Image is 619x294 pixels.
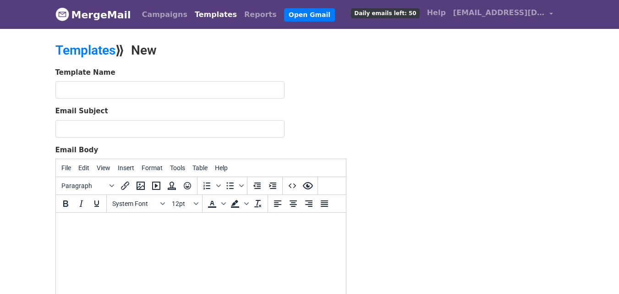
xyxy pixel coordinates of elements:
[117,178,133,194] button: Insert/edit link
[112,200,157,207] span: System Font
[172,200,192,207] span: 12pt
[133,178,148,194] button: Insert/edit image
[55,5,131,24] a: MergeMail
[453,7,545,18] span: [EMAIL_ADDRESS][DOMAIN_NAME]
[301,196,317,211] button: Align right
[73,196,89,211] button: Italic
[109,196,168,211] button: Fonts
[55,7,69,21] img: MergeMail logo
[89,196,104,211] button: Underline
[227,196,250,211] div: Background color
[138,6,191,24] a: Campaigns
[55,145,99,155] label: Email Body
[61,182,106,189] span: Paragraph
[317,196,332,211] button: Justify
[170,164,185,172] span: Tools
[199,178,222,194] div: Numbered list
[284,8,335,22] a: Open Gmail
[249,178,265,194] button: Decrease indent
[250,196,266,211] button: Clear formatting
[204,196,227,211] div: Text color
[191,6,241,24] a: Templates
[55,106,108,116] label: Email Subject
[55,67,115,78] label: Template Name
[97,164,110,172] span: View
[61,164,71,172] span: File
[192,164,208,172] span: Table
[58,196,73,211] button: Bold
[423,4,449,22] a: Help
[164,178,180,194] button: Insert template
[265,178,280,194] button: Increase indent
[55,43,115,58] a: Templates
[270,196,285,211] button: Align left
[222,178,245,194] div: Bullet list
[148,178,164,194] button: Insert/edit media
[300,178,316,194] button: Preview
[215,164,228,172] span: Help
[449,4,557,25] a: [EMAIL_ADDRESS][DOMAIN_NAME]
[180,178,195,194] button: Emoticons
[78,164,89,172] span: Edit
[58,178,117,194] button: Blocks
[55,43,390,58] h2: ⟫ New
[351,8,419,18] span: Daily emails left: 50
[241,6,280,24] a: Reports
[347,4,423,22] a: Daily emails left: 50
[168,196,200,211] button: Font sizes
[285,196,301,211] button: Align center
[142,164,163,172] span: Format
[285,178,300,194] button: Source code
[118,164,134,172] span: Insert
[573,250,619,294] iframe: Chat Widget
